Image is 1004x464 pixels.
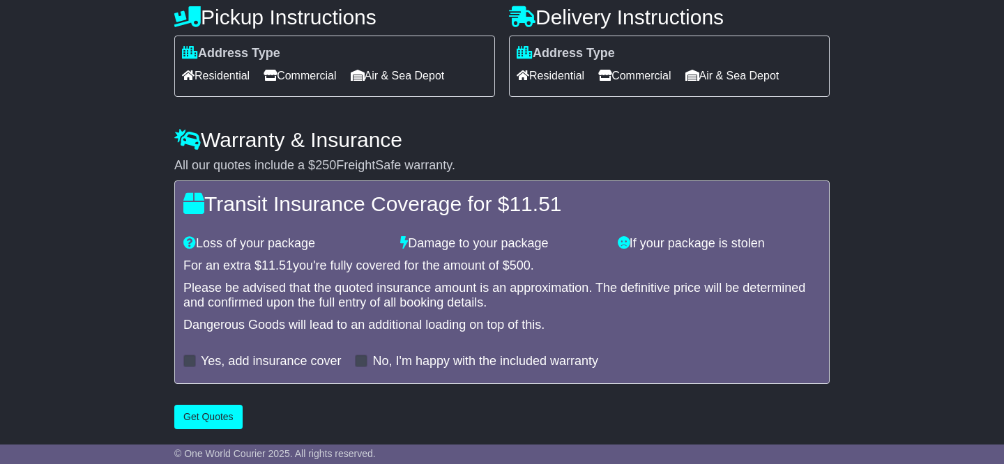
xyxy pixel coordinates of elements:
[264,65,336,86] span: Commercial
[174,405,243,429] button: Get Quotes
[315,158,336,172] span: 250
[174,6,495,29] h4: Pickup Instructions
[183,258,821,274] div: For an extra $ you're fully covered for the amount of $ .
[517,65,584,86] span: Residential
[685,65,779,86] span: Air & Sea Depot
[517,46,615,61] label: Address Type
[183,192,821,215] h4: Transit Insurance Coverage for $
[509,192,561,215] span: 11.51
[393,236,610,252] div: Damage to your package
[182,65,250,86] span: Residential
[509,6,830,29] h4: Delivery Instructions
[174,158,830,173] div: All our quotes include a $ FreightSafe warranty.
[174,128,830,151] h4: Warranty & Insurance
[183,281,821,311] div: Please be advised that the quoted insurance amount is an approximation. The definitive price will...
[183,318,821,333] div: Dangerous Goods will lead to an additional loading on top of this.
[182,46,280,61] label: Address Type
[174,448,376,459] span: © One World Courier 2025. All rights reserved.
[201,354,341,369] label: Yes, add insurance cover
[372,354,598,369] label: No, I'm happy with the included warranty
[176,236,393,252] div: Loss of your package
[510,258,531,272] span: 500
[351,65,445,86] span: Air & Sea Depot
[611,236,828,252] div: If your package is stolen
[598,65,671,86] span: Commercial
[261,258,293,272] span: 11.51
